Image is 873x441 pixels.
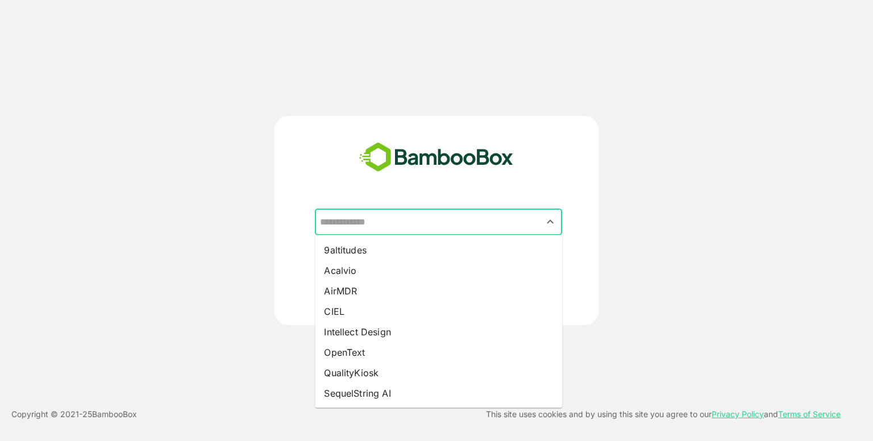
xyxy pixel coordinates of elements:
li: CIEL [315,301,562,322]
img: bamboobox [353,139,519,176]
li: SequelString AI [315,383,562,403]
button: Close [543,214,558,230]
li: QualityKiosk [315,363,562,383]
li: AirMDR [315,281,562,301]
a: Privacy Policy [712,409,764,419]
a: Terms of Service [778,409,841,419]
li: Acalvio [315,260,562,281]
li: 9altitudes [315,240,562,260]
li: OpenText [315,342,562,363]
li: Intellect Design [315,322,562,342]
p: Copyright © 2021- 25 BambooBox [11,407,137,421]
p: This site uses cookies and by using this site you agree to our and [486,407,841,421]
